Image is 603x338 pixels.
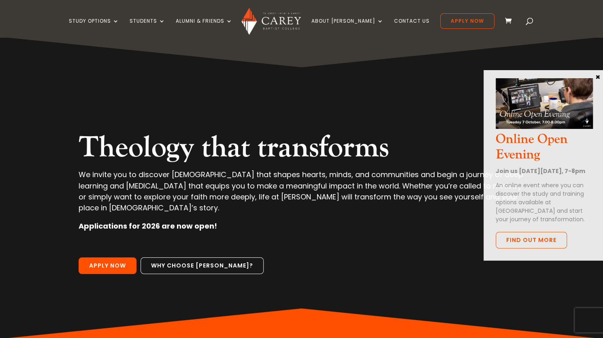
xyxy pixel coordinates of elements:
[594,73,602,80] button: Close
[496,132,593,167] h3: Online Open Evening
[394,18,430,37] a: Contact Us
[496,78,593,129] img: Online Open Evening Oct 2025
[130,18,165,37] a: Students
[496,167,585,175] strong: Join us [DATE][DATE], 7-8pm
[440,13,494,29] a: Apply Now
[311,18,384,37] a: About [PERSON_NAME]
[79,221,217,231] strong: Applications for 2026 are now open!
[496,232,567,249] a: Find out more
[141,257,264,274] a: Why choose [PERSON_NAME]?
[496,181,593,224] p: An online event where you can discover the study and training options available at [GEOGRAPHIC_DA...
[69,18,119,37] a: Study Options
[241,8,301,35] img: Carey Baptist College
[176,18,232,37] a: Alumni & Friends
[79,130,524,169] h2: Theology that transforms
[79,169,524,220] p: We invite you to discover [DEMOGRAPHIC_DATA] that shapes hearts, minds, and communities and begin...
[496,122,593,131] a: Online Open Evening Oct 2025
[79,257,136,274] a: Apply Now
